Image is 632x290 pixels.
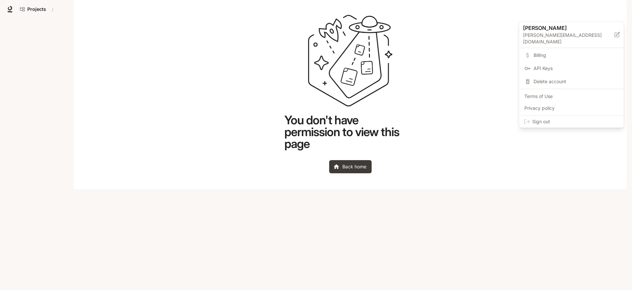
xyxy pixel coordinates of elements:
span: Privacy policy [524,105,619,111]
p: [PERSON_NAME] [523,24,604,32]
a: API Keys [520,62,622,74]
span: Delete account [534,78,619,85]
span: API Keys [534,65,619,72]
a: Privacy policy [520,102,622,114]
div: Delete account [520,76,622,87]
div: Sign out [519,116,624,128]
a: Billing [520,49,622,61]
a: Terms of Use [520,90,622,102]
span: Billing [534,52,619,59]
span: Sign out [532,118,619,125]
div: [PERSON_NAME][PERSON_NAME][EMAIL_ADDRESS][DOMAIN_NAME] [519,21,624,48]
p: [PERSON_NAME][EMAIL_ADDRESS][DOMAIN_NAME] [523,32,615,45]
span: Terms of Use [524,93,619,100]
